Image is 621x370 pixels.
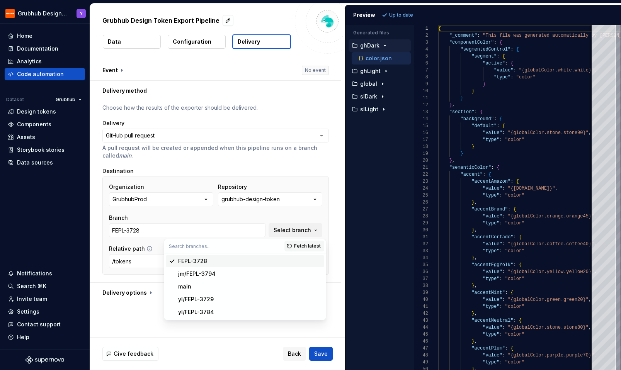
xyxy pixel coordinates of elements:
div: Design tokens [17,108,56,115]
div: 40 [414,296,428,303]
button: GrubhubProd [109,192,213,206]
div: 19 [414,150,428,157]
label: Relative path [109,245,145,253]
span: "value" [483,325,502,330]
span: , [452,102,455,108]
span: "{globalColor.coffee.coffee40}" [508,241,594,247]
span: "componentColor" [449,40,494,45]
span: , [589,130,591,136]
button: slDark [349,92,411,101]
div: Contact support [17,321,61,328]
p: A pull request will be created or appended when this pipeline runs on a branch called . [102,144,329,160]
span: { [511,346,514,351]
span: "value" [483,214,502,219]
div: 30 [414,227,428,234]
span: , [475,339,477,344]
span: "value" [483,130,502,136]
span: : [497,123,499,129]
span: : [477,33,480,38]
div: GrubhubProd [112,195,147,203]
span: "{globalColor.green.green20}" [508,297,589,302]
span: { [516,179,519,184]
span: "accentPlum" [472,346,505,351]
span: : [475,109,477,115]
label: Organization [109,183,144,191]
div: 2 [414,32,428,39]
span: : [502,325,505,330]
span: : [502,353,505,358]
span: "type" [483,248,499,254]
span: { [519,318,522,323]
span: : [502,241,505,247]
span: Fetch latest [294,243,321,249]
p: Data [108,38,121,46]
span: "color" [505,332,524,337]
div: 47 [414,345,428,352]
span: { [438,26,441,31]
div: 25 [414,192,428,199]
span: : [500,332,502,337]
span: } [472,200,475,205]
span: , [475,311,477,316]
div: 39 [414,289,428,296]
span: : [514,262,516,268]
span: "{globalColor.yellow.yellow20}" [508,269,594,275]
div: 16 [414,129,428,136]
span: { [502,123,505,129]
span: "active" [483,61,505,66]
span: "accentCortado" [472,234,514,240]
div: 13 [414,109,428,115]
div: 5 [414,53,428,60]
div: 46 [414,338,428,345]
span: "segmentedControl" [461,47,511,52]
p: color.json [366,55,392,61]
div: Home [17,32,32,40]
i: main [119,152,131,159]
span: "{globalColor.stone.stone90}" [508,130,589,136]
a: Storybook stories [5,144,85,156]
div: Documentation [17,45,58,53]
button: grubhub-design-token [218,192,322,206]
a: Design tokens [5,105,85,118]
span: "accentBrand" [472,207,508,212]
div: 29 [414,220,428,227]
div: 42 [414,310,428,317]
span: } [472,339,475,344]
div: Y [80,10,83,17]
div: Invite team [17,295,47,303]
span: Grubhub [56,97,75,103]
div: Search ⌘K [17,282,46,290]
span: "color" [505,360,524,365]
span: : [508,207,510,212]
span: "color" [516,75,536,80]
span: : [502,214,505,219]
p: Grubhub Design Token Export Pipeline [102,16,219,25]
span: "{globalColor.orange.orange45}" [508,214,594,219]
div: 32 [414,241,428,248]
a: Data sources [5,156,85,169]
span: "type" [494,75,510,80]
div: 45 [414,331,428,338]
div: yl/FEPL-3729 [178,295,214,303]
span: "color" [505,137,524,143]
div: 11 [414,95,428,102]
div: main [178,283,191,290]
span: "color" [505,276,524,282]
span: "{[DOMAIN_NAME]}" [508,186,555,191]
span: "value" [483,241,502,247]
label: Delivery [102,119,124,127]
span: : [500,276,502,282]
label: Destination [102,167,134,175]
span: : [500,193,502,198]
button: global [349,80,411,88]
p: slLight [360,106,378,112]
div: Storybook stories [17,146,65,154]
p: Generated files [353,30,406,36]
span: } [472,255,475,261]
span: { [511,290,514,295]
button: Notifications [5,267,85,280]
div: Assets [17,133,35,141]
span: "value" [483,353,502,358]
span: : [514,234,516,240]
a: Documentation [5,42,85,55]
